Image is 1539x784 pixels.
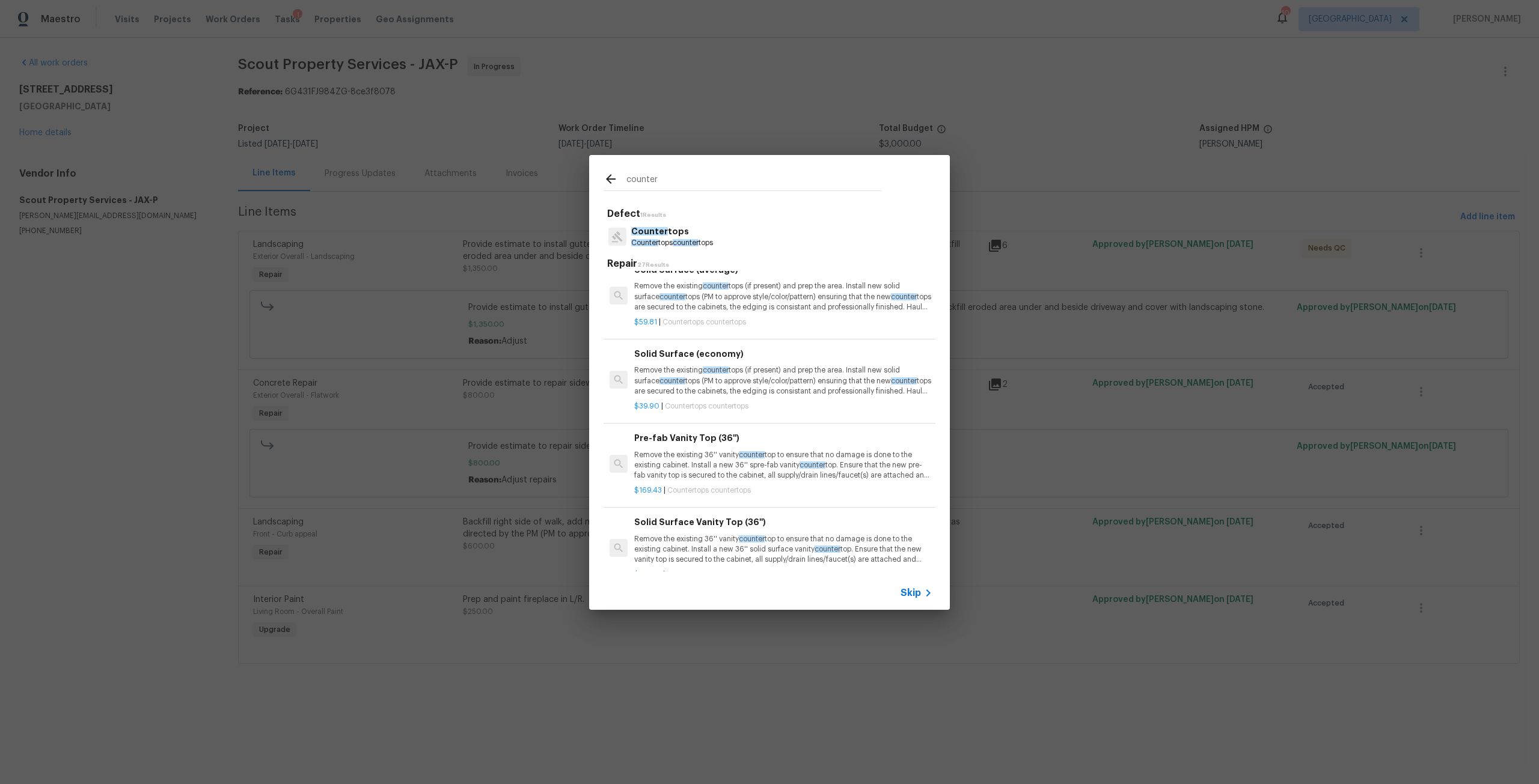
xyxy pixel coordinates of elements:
span: Skip [901,587,921,599]
span: Countertops countertops [667,571,750,578]
span: 27 Results [637,262,669,268]
span: Counter [631,227,668,236]
p: | [634,570,932,580]
span: 1 Results [640,212,666,218]
p: Remove the existing tops (if present) and prep the area. Install new solid surface tops (PM to ap... [634,281,932,312]
h6: Pre-fab Vanity Top (36'') [634,431,932,445]
h5: Repair [607,258,935,270]
span: counter [891,293,917,300]
span: Countertops countertops [662,318,746,326]
input: Search issues or repairs [626,172,881,190]
span: $39.90 [634,403,659,410]
span: counter [673,239,699,246]
span: counter [800,461,825,469]
p: tops tops [631,238,713,248]
span: Countertops countertops [665,403,748,410]
span: Countertops countertops [667,487,751,494]
span: $169.43 [634,487,662,494]
span: counter [659,377,685,384]
span: $239.37 [634,571,661,578]
span: counter [739,451,765,458]
h6: Solid Surface (economy) [634,347,932,360]
span: counter [703,366,729,374]
p: | [634,485,932,496]
h6: Solid Surface Vanity Top (36'') [634,515,932,529]
p: Remove the existing 36'' vanity top to ensure that no damage is done to the existing cabinet. Ins... [634,534,932,565]
span: Counter [631,239,658,246]
p: | [634,401,932,412]
p: Remove the existing 36'' vanity top to ensure that no damage is done to the existing cabinet. Ins... [634,450,932,481]
span: counter [659,293,685,300]
h5: Defect [607,208,935,220]
span: $59.81 [634,318,657,326]
span: counter [891,377,917,384]
p: tops [631,225,713,238]
span: counter [739,535,765,542]
p: | [634,317,932,327]
span: counter [703,282,729,290]
p: Remove the existing tops (if present) and prep the area. Install new solid surface tops (PM to ap... [634,365,932,396]
span: counter [815,545,840,553]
